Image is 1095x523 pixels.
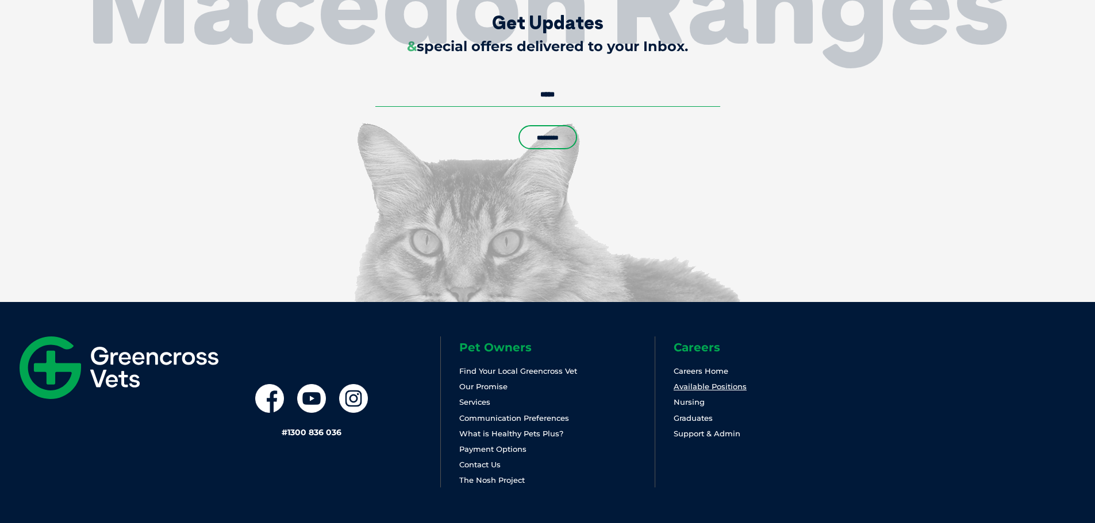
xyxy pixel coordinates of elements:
[674,429,740,438] a: Support & Admin
[459,366,577,375] a: Find Your Local Greencross Vet
[674,382,747,391] a: Available Positions
[459,444,527,454] a: Payment Options
[674,342,869,353] h6: Careers
[282,427,287,437] span: #
[459,397,490,406] a: Services
[282,427,341,437] a: #1300 836 036
[674,366,728,375] a: Careers Home
[459,460,501,469] a: Contact Us
[459,342,655,353] h6: Pet Owners
[459,429,563,438] a: What is Healthy Pets Plus?
[459,475,525,485] a: The Nosh Project
[459,382,508,391] a: Our Promise
[674,413,713,423] a: Graduates
[674,397,705,406] a: Nursing
[459,413,569,423] a: Communication Preferences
